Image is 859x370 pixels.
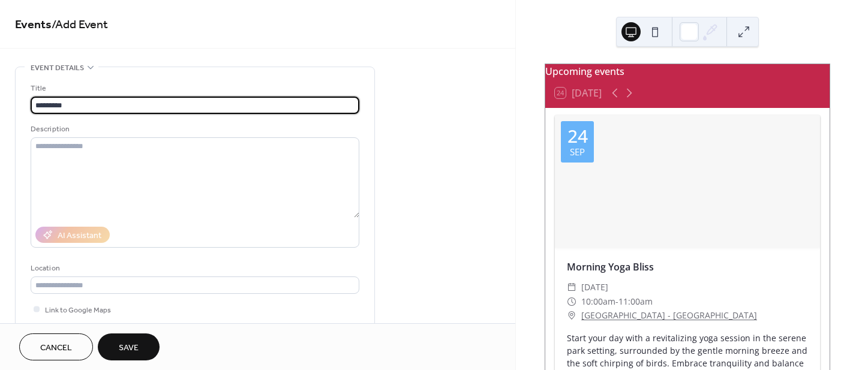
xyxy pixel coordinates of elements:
[570,148,585,157] div: Sep
[581,280,608,294] span: [DATE]
[618,294,653,309] span: 11:00am
[31,262,357,275] div: Location
[31,82,357,95] div: Title
[567,280,576,294] div: ​
[581,294,615,309] span: 10:00am
[98,333,160,360] button: Save
[31,123,357,136] div: Description
[567,308,576,323] div: ​
[555,260,820,274] div: Morning Yoga Bliss
[567,294,576,309] div: ​
[567,127,588,145] div: 24
[545,64,830,79] div: Upcoming events
[581,308,757,323] a: [GEOGRAPHIC_DATA] - [GEOGRAPHIC_DATA]
[19,333,93,360] button: Cancel
[615,294,618,309] span: -
[31,62,84,74] span: Event details
[45,304,111,317] span: Link to Google Maps
[40,342,72,354] span: Cancel
[119,342,139,354] span: Save
[52,13,108,37] span: / Add Event
[15,13,52,37] a: Events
